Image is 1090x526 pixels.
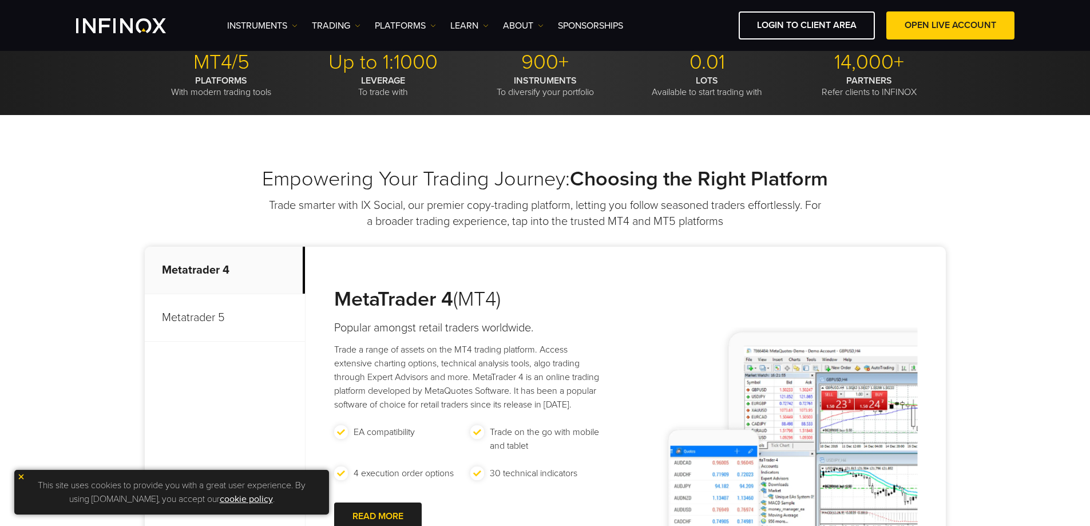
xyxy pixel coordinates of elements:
p: 900+ [469,50,622,75]
p: Refer clients to INFINOX [792,75,946,98]
p: 4 execution order options [354,466,454,480]
p: This site uses cookies to provide you with a great user experience. By using [DOMAIN_NAME], you a... [20,476,323,509]
p: EA compatibility [354,425,415,439]
a: SPONSORSHIPS [558,19,623,33]
a: Learn [450,19,489,33]
a: ABOUT [503,19,544,33]
p: Available to start trading with [631,75,784,98]
a: PLATFORMS [375,19,436,33]
strong: Choosing the Right Platform [570,167,828,191]
p: Trade a range of assets on the MT4 trading platform. Access extensive charting options, technical... [334,343,607,412]
p: Trade smarter with IX Social, our premier copy-trading platform, letting you follow seasoned trad... [268,197,823,230]
a: LOGIN TO CLIENT AREA [739,11,875,39]
p: 30 technical indicators [490,466,577,480]
a: Instruments [227,19,298,33]
a: cookie policy [220,493,273,505]
a: TRADING [312,19,360,33]
p: Metatrader 4 [145,247,305,294]
a: OPEN LIVE ACCOUNT [886,11,1014,39]
p: With modern trading tools [145,75,298,98]
p: To trade with [307,75,460,98]
p: To diversify your portfolio [469,75,622,98]
h3: (MT4) [334,287,607,312]
strong: INSTRUMENTS [514,75,577,86]
h2: Empowering Your Trading Journey: [145,167,946,192]
a: INFINOX Logo [76,18,193,33]
strong: PLATFORMS [195,75,247,86]
p: 14,000+ [792,50,946,75]
p: Metatrader 5 [145,294,305,342]
img: yellow close icon [17,473,25,481]
p: Trade on the go with mobile and tablet [490,425,601,453]
strong: PARTNERS [846,75,892,86]
strong: LEVERAGE [361,75,405,86]
p: 0.01 [631,50,784,75]
strong: MetaTrader 4 [334,287,453,311]
h4: Popular amongst retail traders worldwide. [334,320,607,336]
p: Up to 1:1000 [307,50,460,75]
p: MT4/5 [145,50,298,75]
strong: LOTS [696,75,718,86]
